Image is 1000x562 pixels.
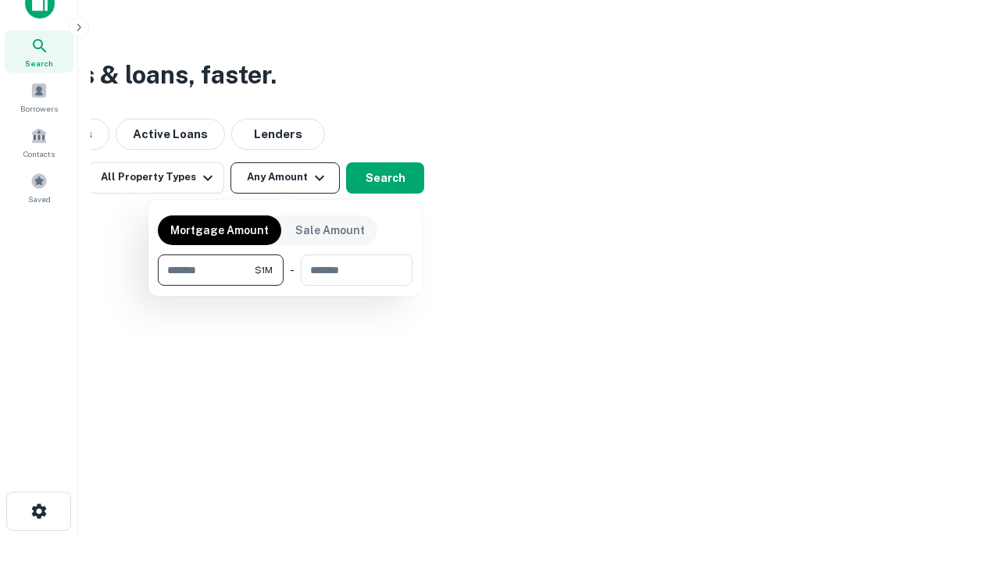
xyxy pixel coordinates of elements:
[170,222,269,239] p: Mortgage Amount
[922,437,1000,512] iframe: Chat Widget
[255,263,273,277] span: $1M
[290,254,295,286] div: -
[295,222,365,239] p: Sale Amount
